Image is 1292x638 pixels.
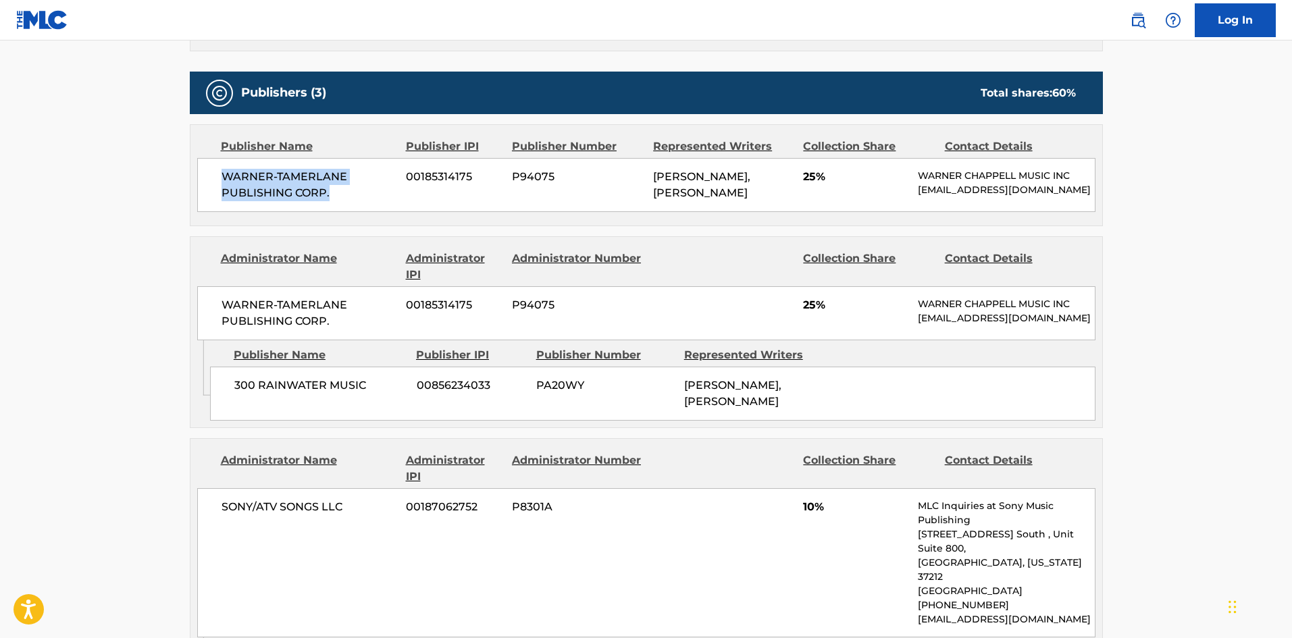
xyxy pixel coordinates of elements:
div: Contact Details [945,250,1076,283]
a: Public Search [1125,7,1152,34]
p: [GEOGRAPHIC_DATA] [918,584,1094,598]
div: Administrator Name [221,250,396,283]
p: [EMAIL_ADDRESS][DOMAIN_NAME] [918,183,1094,197]
div: Publisher IPI [406,138,502,155]
p: [EMAIL_ADDRESS][DOMAIN_NAME] [918,311,1094,325]
span: SONY/ATV SONGS LLC [222,499,396,515]
img: help [1165,12,1181,28]
span: 00185314175 [406,297,502,313]
div: Represented Writers [653,138,793,155]
div: Collection Share [803,452,934,485]
span: 00185314175 [406,169,502,185]
div: Administrator Number [512,250,643,283]
div: Contact Details [945,452,1076,485]
p: WARNER CHAPPELL MUSIC INC [918,169,1094,183]
a: Log In [1195,3,1276,37]
span: 00856234033 [417,377,526,394]
h5: Publishers (3) [241,85,326,101]
div: Administrator Number [512,452,643,485]
div: Publisher Name [221,138,396,155]
div: Contact Details [945,138,1076,155]
div: Administrator IPI [406,452,502,485]
div: Administrator IPI [406,250,502,283]
img: search [1130,12,1146,28]
span: P94075 [512,297,643,313]
span: [PERSON_NAME], [PERSON_NAME] [684,379,781,408]
div: Help [1160,7,1187,34]
span: WARNER-TAMERLANE PUBLISHING CORP. [222,297,396,329]
div: Represented Writers [684,347,822,363]
span: 300 RAINWATER MUSIC [234,377,407,394]
div: Publisher IPI [416,347,526,363]
img: MLC Logo [16,10,68,30]
span: P8301A [512,499,643,515]
div: Administrator Name [221,452,396,485]
div: Total shares: [981,85,1076,101]
p: WARNER CHAPPELL MUSIC INC [918,297,1094,311]
div: Drag [1229,587,1237,627]
span: PA20WY [536,377,674,394]
span: P94075 [512,169,643,185]
div: Collection Share [803,250,934,283]
div: Publisher Number [536,347,674,363]
div: Collection Share [803,138,934,155]
span: 60 % [1052,86,1076,99]
span: 00187062752 [406,499,502,515]
img: Publishers [211,85,228,101]
p: [PHONE_NUMBER] [918,598,1094,612]
p: [EMAIL_ADDRESS][DOMAIN_NAME] [918,612,1094,627]
span: 25% [803,297,908,313]
p: MLC Inquiries at Sony Music Publishing [918,499,1094,527]
p: [GEOGRAPHIC_DATA], [US_STATE] 37212 [918,556,1094,584]
span: WARNER-TAMERLANE PUBLISHING CORP. [222,169,396,201]
p: [STREET_ADDRESS] South , Unit Suite 800, [918,527,1094,556]
div: Publisher Name [234,347,406,363]
div: Publisher Number [512,138,643,155]
span: [PERSON_NAME], [PERSON_NAME] [653,170,750,199]
span: 10% [803,499,908,515]
span: 25% [803,169,908,185]
iframe: Chat Widget [1224,573,1292,638]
